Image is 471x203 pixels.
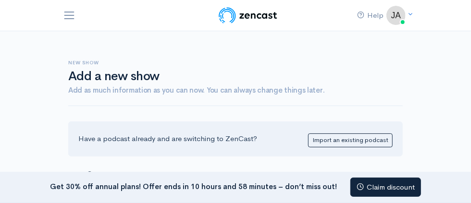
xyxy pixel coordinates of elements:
[68,70,403,84] h1: Add a new show
[62,7,76,24] button: Toggle navigation
[350,178,421,197] a: Claim discount
[386,6,406,25] img: ...
[68,169,82,180] label: Title
[50,181,337,191] strong: Get 30% off annual plans! Offer ends in 10 hours and 58 minutes – don’t miss out!
[217,6,278,25] img: ZenCast Logo
[308,133,393,147] a: Import an existing podcast
[68,121,403,156] div: Have a podcast already and are switching to ZenCast?
[68,86,403,95] h4: Add as much information as you can now. You can always change things later.
[68,60,403,65] h6: New show
[349,6,391,25] a: Help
